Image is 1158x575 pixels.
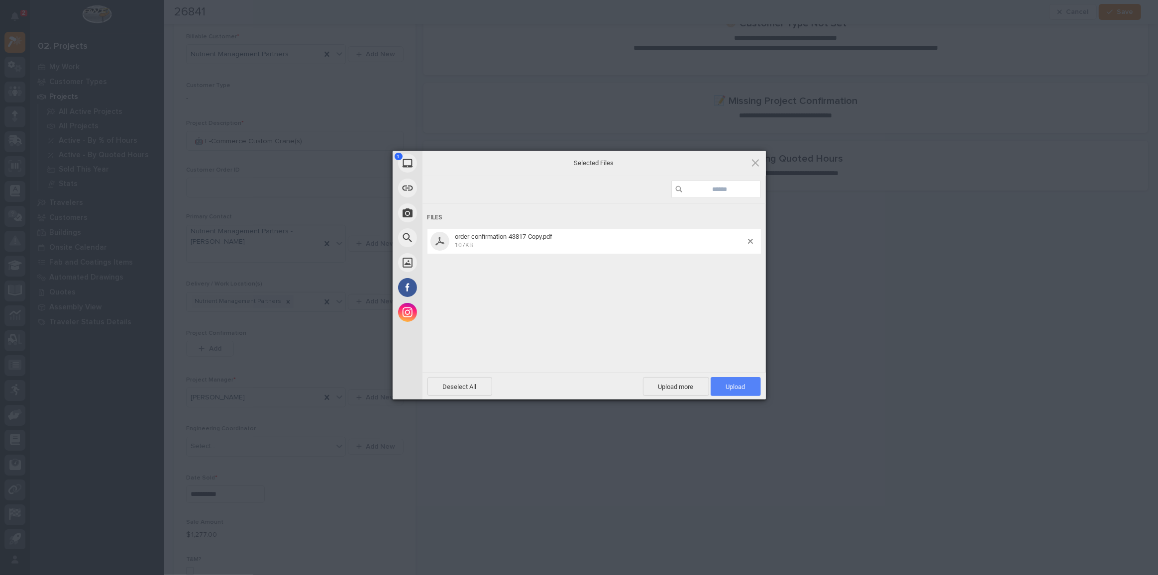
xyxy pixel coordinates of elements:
div: Take Photo [393,200,512,225]
div: Files [427,208,761,227]
span: Upload [726,383,745,390]
div: Link (URL) [393,176,512,200]
span: 1 [395,153,403,160]
div: Unsplash [393,250,512,275]
span: Deselect All [427,377,492,396]
span: 107KB [455,242,473,249]
span: Click here or hit ESC to close picker [750,157,761,168]
span: Selected Files [495,159,694,168]
div: Facebook [393,275,512,300]
span: order-confirmation-43817-Copy.pdf [452,233,748,249]
span: Upload [711,377,761,396]
div: Web Search [393,225,512,250]
span: order-confirmation-43817-Copy.pdf [455,233,553,240]
div: My Device [393,151,512,176]
span: Upload more [643,377,709,396]
div: Instagram [393,300,512,325]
